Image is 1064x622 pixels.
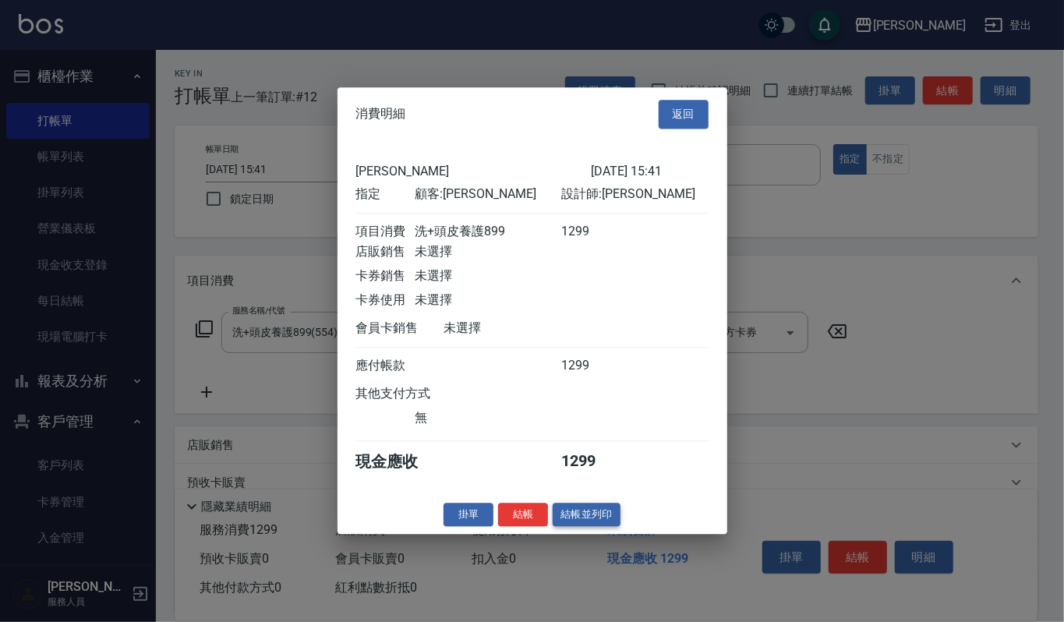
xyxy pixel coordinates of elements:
div: 會員卡銷售 [356,320,444,337]
div: 1299 [561,358,620,374]
div: 指定 [356,186,415,203]
div: 設計師: [PERSON_NAME] [561,186,708,203]
div: 無 [415,410,561,426]
div: [DATE] 15:41 [591,164,709,178]
button: 結帳 [498,503,548,527]
button: 結帳並列印 [553,503,620,527]
button: 掛單 [444,503,493,527]
div: 卡券使用 [356,292,415,309]
div: 未選擇 [415,292,561,309]
div: 未選擇 [415,268,561,284]
div: 其他支付方式 [356,386,474,402]
div: [PERSON_NAME] [356,164,591,178]
div: 顧客: [PERSON_NAME] [415,186,561,203]
div: 1299 [561,224,620,240]
div: 未選擇 [444,320,591,337]
div: 洗+頭皮養護899 [415,224,561,240]
span: 消費明細 [356,107,406,122]
div: 項目消費 [356,224,415,240]
button: 返回 [659,100,709,129]
div: 應付帳款 [356,358,415,374]
div: 店販銷售 [356,244,415,260]
div: 現金應收 [356,451,444,472]
div: 1299 [561,451,620,472]
div: 未選擇 [415,244,561,260]
div: 卡券銷售 [356,268,415,284]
